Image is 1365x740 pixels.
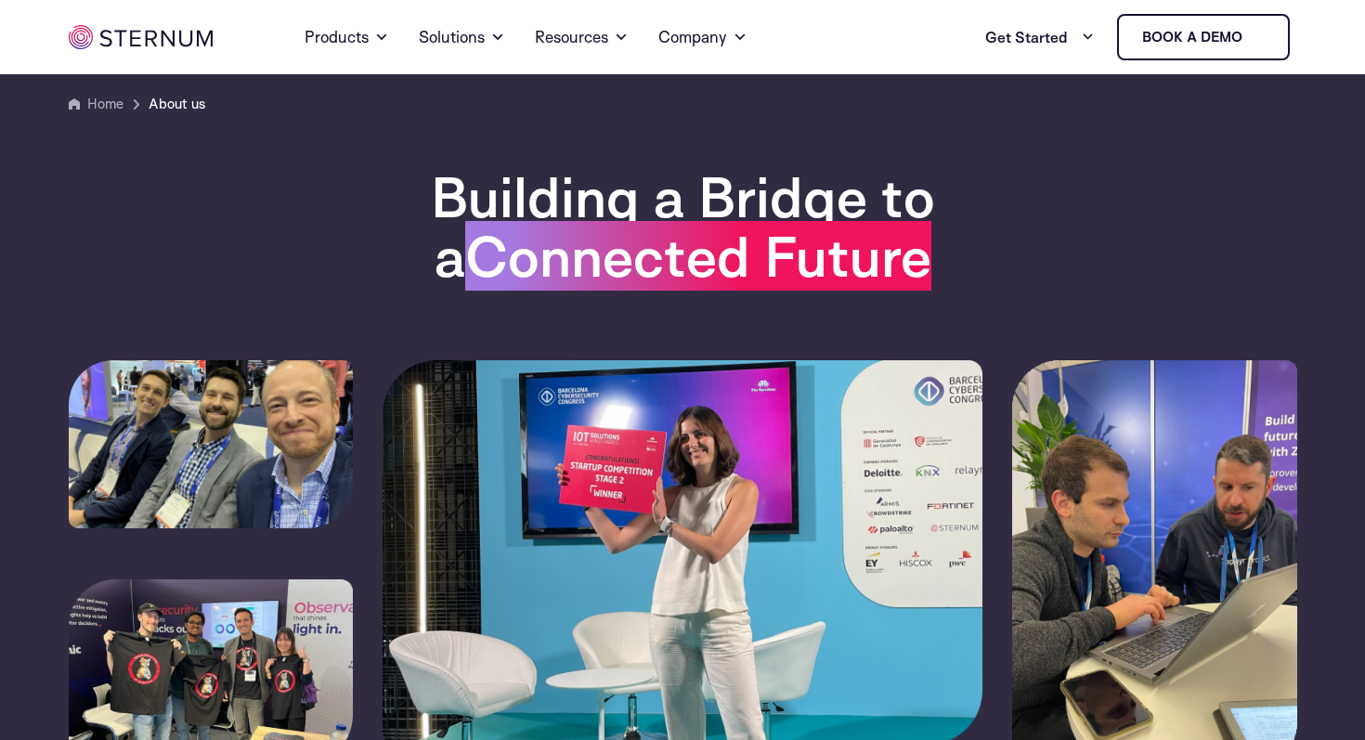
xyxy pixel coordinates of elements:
a: Book a demo [1117,14,1290,60]
h1: Building a Bridge to a [323,167,1043,286]
a: Products [305,4,389,71]
img: sternum iot [1250,30,1265,45]
a: Home [87,95,123,112]
span: About us [149,93,205,115]
a: Solutions [419,4,505,71]
img: sternum iot [69,25,213,49]
a: Company [658,4,747,71]
a: Get Started [985,19,1095,56]
span: Connected Future [465,221,931,291]
a: Resources [535,4,629,71]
